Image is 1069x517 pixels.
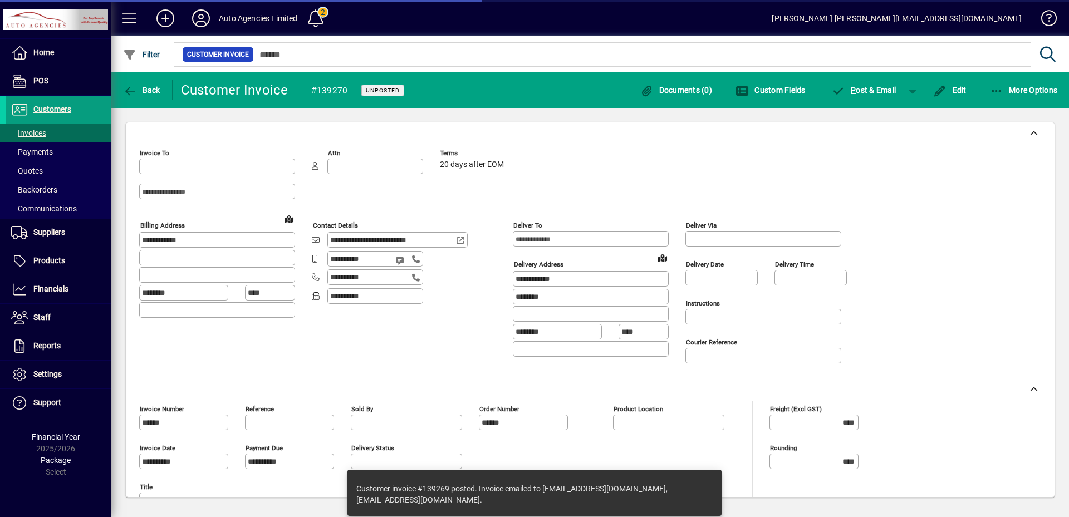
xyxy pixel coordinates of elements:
[6,332,111,360] a: Reports
[181,81,288,99] div: Customer Invoice
[770,444,797,452] mat-label: Rounding
[33,48,54,57] span: Home
[11,147,53,156] span: Payments
[6,67,111,95] a: POS
[280,210,298,228] a: View on map
[366,87,400,94] span: Unposted
[686,299,720,307] mat-label: Instructions
[930,80,969,100] button: Edit
[356,483,702,505] div: Customer invoice #139269 posted. Invoice emailed to [EMAIL_ADDRESS][DOMAIN_NAME], [EMAIL_ADDRESS]...
[33,370,62,378] span: Settings
[990,86,1058,95] span: More Options
[33,341,61,350] span: Reports
[351,405,373,413] mat-label: Sold by
[11,185,57,194] span: Backorders
[11,204,77,213] span: Communications
[33,228,65,237] span: Suppliers
[351,444,394,452] mat-label: Delivery status
[770,405,822,413] mat-label: Freight (excl GST)
[140,483,153,491] mat-label: Title
[33,313,51,322] span: Staff
[6,389,111,417] a: Support
[6,219,111,247] a: Suppliers
[6,361,111,388] a: Settings
[772,9,1022,27] div: [PERSON_NAME] [PERSON_NAME][EMAIL_ADDRESS][DOMAIN_NAME]
[148,8,183,28] button: Add
[6,39,111,67] a: Home
[987,80,1061,100] button: More Options
[1033,2,1055,38] a: Knowledge Base
[33,256,65,265] span: Products
[6,180,111,199] a: Backorders
[933,86,967,95] span: Edit
[637,80,715,100] button: Documents (0)
[851,86,856,95] span: P
[6,124,111,142] a: Invoices
[120,45,163,65] button: Filter
[140,149,169,157] mat-label: Invoice To
[686,221,717,229] mat-label: Deliver via
[440,160,504,169] span: 20 days after EOM
[11,166,43,175] span: Quotes
[686,260,724,268] mat-label: Delivery date
[123,86,160,95] span: Back
[246,444,283,452] mat-label: Payment due
[388,247,414,274] button: Send SMS
[640,86,712,95] span: Documents (0)
[6,142,111,161] a: Payments
[111,80,173,100] app-page-header-button: Back
[479,405,519,413] mat-label: Order number
[120,80,163,100] button: Back
[140,405,184,413] mat-label: Invoice number
[614,405,663,413] mat-label: Product location
[6,304,111,332] a: Staff
[832,86,896,95] span: ost & Email
[33,76,48,85] span: POS
[33,105,71,114] span: Customers
[246,405,274,413] mat-label: Reference
[123,50,160,59] span: Filter
[140,444,175,452] mat-label: Invoice date
[219,9,298,27] div: Auto Agencies Limited
[33,284,68,293] span: Financials
[826,80,902,100] button: Post & Email
[41,456,71,465] span: Package
[513,221,542,229] mat-label: Deliver To
[183,8,219,28] button: Profile
[733,80,808,100] button: Custom Fields
[735,86,806,95] span: Custom Fields
[33,398,61,407] span: Support
[6,161,111,180] a: Quotes
[775,260,814,268] mat-label: Delivery time
[311,82,348,100] div: #139270
[6,275,111,303] a: Financials
[32,432,80,441] span: Financial Year
[6,247,111,275] a: Products
[686,338,737,346] mat-label: Courier Reference
[440,150,507,157] span: Terms
[654,249,671,267] a: View on map
[187,49,249,60] span: Customer Invoice
[6,199,111,218] a: Communications
[328,149,340,157] mat-label: Attn
[11,129,46,137] span: Invoices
